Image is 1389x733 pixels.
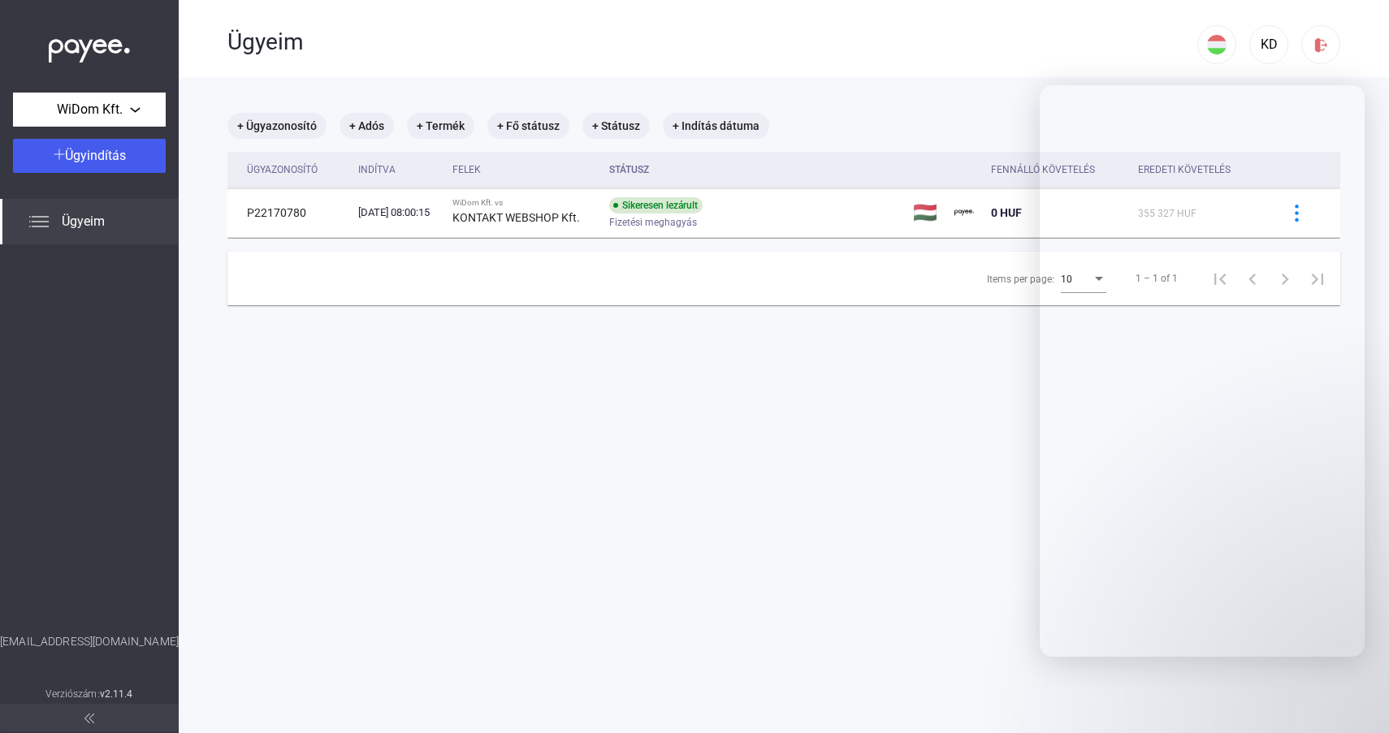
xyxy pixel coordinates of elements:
[1207,35,1227,54] img: HU
[100,688,133,700] strong: v2.11.4
[247,160,345,179] div: Ügyazonosító
[358,160,439,179] div: Indítva
[663,113,769,139] mat-chip: + Indítás dátuma
[1255,35,1283,54] div: KD
[1313,37,1330,54] img: logout-red
[907,188,948,237] td: 🇭🇺
[227,188,352,237] td: P22170780
[954,203,974,222] img: payee-logo
[987,269,1054,289] div: Items per page:
[65,148,126,163] span: Ügyindítás
[609,197,703,213] div: Sikeresen lezárult
[1197,25,1236,64] button: HU
[84,714,94,723] img: arrow-double-left-grey.svg
[991,160,1125,179] div: Fennálló követelés
[227,113,327,139] mat-chip: + Ügyazonosító
[603,152,907,188] th: Státusz
[340,113,394,139] mat-chip: + Adós
[1301,25,1340,64] button: logout-red
[62,212,105,231] span: Ügyeim
[29,212,49,231] img: list.svg
[358,160,396,179] div: Indítva
[358,205,439,221] div: [DATE] 08:00:15
[452,198,596,208] div: WiDom Kft. vs
[1040,85,1365,657] iframe: Intercom live chat
[247,160,318,179] div: Ügyazonosító
[452,160,596,179] div: Felek
[487,113,569,139] mat-chip: + Fő státusz
[227,28,1197,56] div: Ügyeim
[582,113,650,139] mat-chip: + Státusz
[991,160,1095,179] div: Fennálló követelés
[991,206,1022,219] span: 0 HUF
[54,149,65,160] img: plus-white.svg
[452,211,580,224] strong: KONTAKT WEBSHOP Kft.
[609,213,697,232] span: Fizetési meghagyás
[407,113,474,139] mat-chip: + Termék
[13,139,166,173] button: Ügyindítás
[1326,670,1365,709] iframe: Intercom live chat
[1249,25,1288,64] button: KD
[49,30,130,63] img: white-payee-white-dot.svg
[13,93,166,127] button: WiDom Kft.
[452,160,481,179] div: Felek
[57,100,123,119] span: WiDom Kft.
